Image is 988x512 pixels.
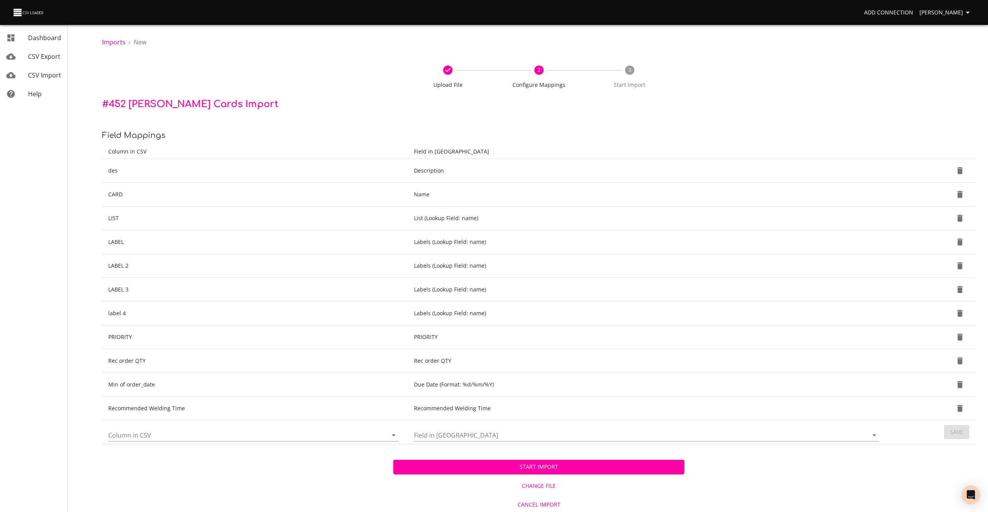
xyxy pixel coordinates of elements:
[951,209,969,228] button: Delete
[393,460,685,474] button: Start Import
[396,481,682,491] span: Change File
[537,67,540,73] text: 2
[102,99,278,109] span: # 452 [PERSON_NAME] Cards Import
[28,90,42,98] span: Help
[497,81,581,89] span: Configure Mappings
[951,185,969,204] button: Delete
[134,37,146,47] p: New
[102,230,408,254] td: LABEL
[408,230,888,254] td: Labels (Lookup Field: name)
[406,81,490,89] span: Upload File
[951,328,969,346] button: Delete
[102,207,408,230] td: LIST
[400,462,678,472] span: Start Import
[951,351,969,370] button: Delete
[864,8,913,18] span: Add Connection
[393,479,685,493] button: Change File
[587,81,672,89] span: Start Import
[408,159,888,183] td: Description
[951,233,969,251] button: Delete
[102,183,408,207] td: CARD
[408,254,888,278] td: Labels (Lookup Field: name)
[28,71,61,79] span: CSV Import
[28,34,61,42] span: Dashboard
[12,7,45,18] img: CSV Loader
[102,131,166,140] span: Field Mappings
[129,37,130,47] li: ›
[102,145,408,159] th: Column in CSV
[951,304,969,323] button: Delete
[408,207,888,230] td: List (Lookup Field: name)
[102,349,408,373] td: Rec order QTY
[102,38,125,46] a: Imports
[102,278,408,302] td: LABEL 3
[408,302,888,325] td: Labels (Lookup Field: name)
[393,498,685,512] button: Cancel Import
[102,373,408,397] td: Min of order_date
[951,280,969,299] button: Delete
[951,256,969,275] button: Delete
[408,183,888,207] td: Name
[951,399,969,418] button: Delete
[962,486,980,504] div: Open Intercom Messenger
[408,145,888,159] th: Field in [GEOGRAPHIC_DATA]
[102,254,408,278] td: LABEL 2
[916,5,976,20] button: [PERSON_NAME]
[408,325,888,349] td: PRIORITY
[388,430,399,441] button: Open
[408,397,888,420] td: Recommended Welding Time
[861,5,916,20] a: Add Connection
[919,8,972,18] span: [PERSON_NAME]
[951,375,969,394] button: Delete
[102,159,408,183] td: des
[628,67,631,73] text: 3
[396,500,682,510] span: Cancel Import
[102,302,408,325] td: label 4
[102,397,408,420] td: Recommended Welding Time
[408,349,888,373] td: Rec order QTY
[408,373,888,397] td: Due Date (Format: %d/%m/%Y)
[102,325,408,349] td: PRIORITY
[408,278,888,302] td: Labels (Lookup Field: name)
[869,430,880,441] button: Open
[951,161,969,180] button: Delete
[28,52,60,61] span: CSV Export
